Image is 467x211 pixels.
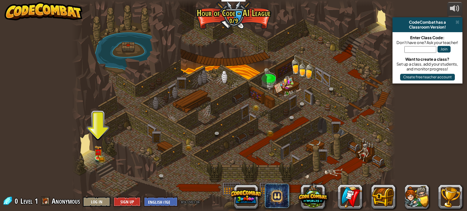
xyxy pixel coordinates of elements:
button: Log In [83,197,110,207]
span: Anonymous [52,196,80,206]
img: bronze-chest.png [99,157,104,162]
span: 1 [35,196,38,206]
button: Adjust volume [447,2,462,16]
div: CodeCombat has a [395,20,460,25]
div: Don't have one? Ask your teacher! [396,40,459,45]
img: level-banner-unlock.png [94,145,102,158]
div: Set up a class, add your students, and monitor progress! [396,62,459,71]
div: Enter Class Code: [396,35,459,40]
div: Want to create a class? [396,57,459,62]
button: Join [438,46,451,53]
span: 0 [15,196,20,206]
div: Classroom Version! [395,25,460,29]
button: Create free teacher account [400,74,455,80]
span: Level [20,196,33,206]
img: portrait.png [96,150,100,154]
span: beta levels on [181,199,199,205]
button: Sign Up [113,197,141,207]
img: CodeCombat - Learn how to code by playing a game [5,2,82,20]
